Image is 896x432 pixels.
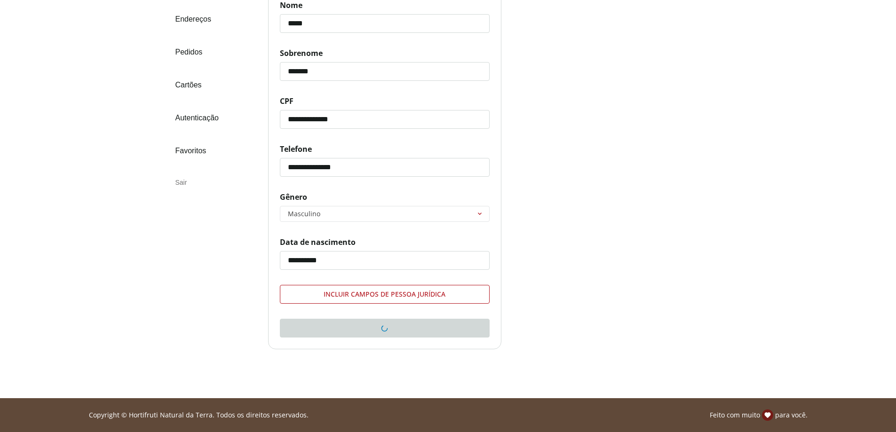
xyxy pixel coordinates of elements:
[280,192,490,202] span: Gênero
[166,171,261,194] div: Sair
[166,39,261,65] a: Pedidos
[166,7,261,32] a: Endereços
[280,251,490,270] input: Data de nascimento
[166,138,261,164] a: Favoritos
[166,72,261,98] a: Cartões
[89,410,309,420] p: Copyright © Hortifruti Natural da Terra. Todos os direitos reservados.
[280,237,490,247] span: Data de nascimento
[166,105,261,131] a: Autenticação
[280,96,490,106] span: CPF
[280,48,490,58] span: Sobrenome
[280,285,490,304] button: Incluir campos de pessoa jurídica
[710,409,808,421] p: Feito com muito para você.
[280,144,490,154] span: Telefone
[280,158,490,177] input: Telefone
[4,409,892,421] div: Linha de sessão
[280,14,490,33] input: Nome
[280,110,490,129] input: CPF
[762,409,773,421] img: amor
[280,62,490,81] input: Sobrenome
